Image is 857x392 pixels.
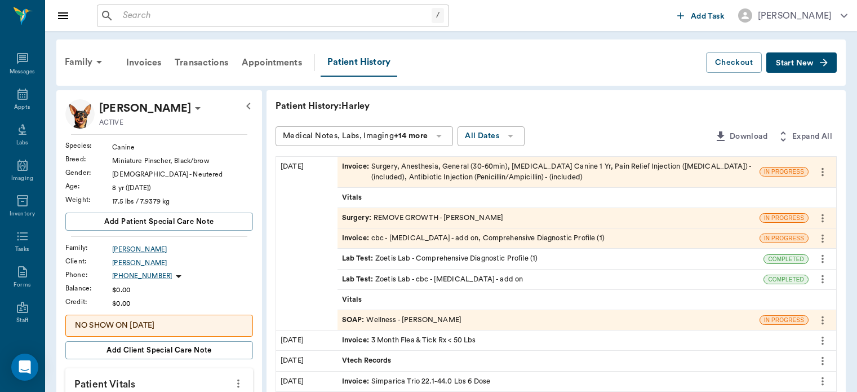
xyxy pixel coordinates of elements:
div: Credit : [65,297,112,307]
div: Medical Notes, Labs, Imaging [283,129,428,143]
input: Search [118,8,432,24]
span: COMPLETED [764,255,808,263]
div: Simparica Trio 22.1-44.0 Lbs 6 Dose [342,376,490,387]
p: ACTIVE [99,117,123,127]
div: Species : [65,140,112,151]
span: Invoice : [342,233,371,244]
div: [DATE] [276,372,338,391]
div: Surgery, Anesthesia, General (30-60min), [MEDICAL_DATA] Canine 1 Yr, Pain Relief Injection ([MEDI... [342,161,755,183]
a: Appointments [235,49,309,76]
div: [DEMOGRAPHIC_DATA] - Neutered [112,169,253,179]
span: Surgery : [342,213,374,223]
span: IN PROGRESS [760,168,808,176]
button: more [814,229,832,248]
button: more [814,249,832,268]
button: Add patient Special Care Note [65,213,253,231]
div: Phone : [65,270,112,280]
div: Zoetis Lab - Comprehensive Diagnostic Profile (1) [342,253,538,264]
div: cbc - [MEDICAL_DATA] - add on, Comprehensive Diagnostic Profile (1) [342,233,605,244]
button: more [814,351,832,371]
button: Close drawer [52,5,74,27]
div: Inventory [10,210,35,218]
a: [PERSON_NAME] [112,244,253,254]
span: COMPLETED [764,275,808,284]
p: [PERSON_NAME] [99,99,191,117]
button: Checkout [706,52,762,73]
button: Add client Special Care Note [65,341,253,359]
div: [PERSON_NAME] [758,9,832,23]
div: Appts [14,103,30,112]
span: Invoice : [342,376,371,387]
span: SOAP : [342,315,367,325]
div: [DATE] [276,157,338,331]
div: Harley Helms [99,99,191,117]
a: Transactions [168,49,235,76]
div: Balance : [65,283,112,293]
div: Weight : [65,195,112,205]
button: Expand All [772,126,837,147]
button: more [814,162,832,182]
button: Start New [766,52,837,73]
a: [PERSON_NAME] [112,258,253,268]
div: Miniature Pinscher, Black/brow [112,156,253,166]
button: more [814,311,832,330]
div: Breed : [65,154,112,164]
div: Open Intercom Messenger [11,354,38,381]
span: Vtech Records [342,355,394,366]
p: [PHONE_NUMBER] [112,271,172,281]
span: IN PROGRESS [760,214,808,222]
span: Vitals [342,192,365,203]
span: Add patient Special Care Note [104,215,214,228]
div: 3 Month Flea & Tick Rx < 50 Lbs [342,335,476,346]
div: Staff [16,316,28,325]
button: more [814,331,832,350]
div: 8 yr ([DATE]) [112,183,253,193]
div: / [432,8,444,23]
span: Expand All [792,130,832,144]
img: Profile Image [65,99,95,129]
div: Imaging [11,174,33,183]
span: Lab Test : [342,274,375,285]
div: [DATE] [276,351,338,371]
div: [DATE] [276,331,338,350]
button: [PERSON_NAME] [729,5,856,26]
div: $0.00 [112,285,253,295]
span: Invoice : [342,161,371,183]
div: Messages [10,68,35,76]
button: more [814,372,832,391]
div: Labs [16,139,28,147]
span: Vitals [342,294,365,305]
p: Patient History: Harley [276,99,614,113]
a: Patient History [321,49,397,77]
div: Age : [65,181,112,191]
div: $0.00 [112,298,253,309]
a: Invoices [119,49,168,76]
div: REMOVE GROWTH - [PERSON_NAME] [342,213,504,223]
div: Gender : [65,168,112,178]
b: +14 more [394,132,428,140]
div: Forms [14,281,30,289]
button: more [814,209,832,228]
button: more [814,270,832,289]
span: IN PROGRESS [760,234,808,243]
span: IN PROGRESS [760,316,808,324]
span: Invoice : [342,335,371,346]
div: Tasks [15,245,29,254]
div: COMPLETED [763,275,809,284]
div: Canine [112,142,253,152]
div: COMPLETED [763,254,809,264]
span: Add client Special Care Note [106,344,212,356]
button: Add Task [673,5,729,26]
div: Wellness - [PERSON_NAME] [342,315,461,325]
div: Client : [65,256,112,266]
div: Family : [65,243,112,253]
span: Lab Test : [342,253,375,264]
div: 17.5 lbs / 7.9379 kg [112,196,253,206]
button: Download [709,126,772,147]
button: All Dates [458,126,525,146]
